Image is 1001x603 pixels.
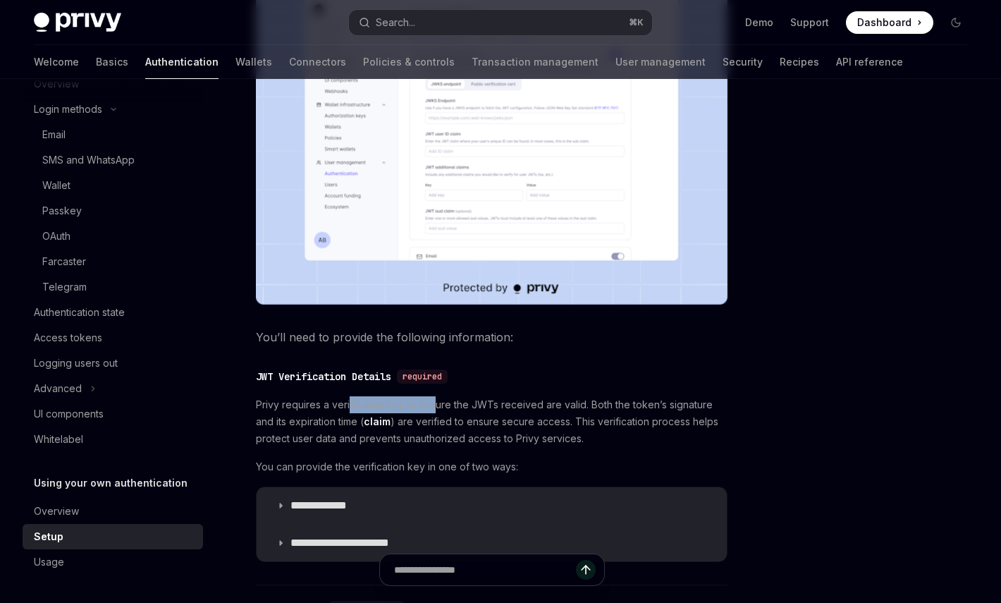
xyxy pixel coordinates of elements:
[42,126,66,143] div: Email
[23,401,203,427] a: UI components
[23,249,203,274] a: Farcaster
[96,45,128,79] a: Basics
[34,475,188,492] h5: Using your own authentication
[397,370,448,384] div: required
[945,11,967,34] button: Toggle dark mode
[34,13,121,32] img: dark logo
[34,329,102,346] div: Access tokens
[23,97,203,122] button: Login methods
[42,152,135,169] div: SMS and WhatsApp
[363,45,455,79] a: Policies & controls
[42,177,70,194] div: Wallet
[836,45,903,79] a: API reference
[780,45,819,79] a: Recipes
[42,279,87,296] div: Telegram
[349,10,653,35] button: Search...⌘K
[34,380,82,397] div: Advanced
[34,101,102,118] div: Login methods
[42,202,82,219] div: Passkey
[256,327,727,347] span: You’ll need to provide the following information:
[23,198,203,224] a: Passkey
[42,228,70,245] div: OAuth
[846,11,933,34] a: Dashboard
[23,274,203,300] a: Telegram
[23,524,203,549] a: Setup
[376,14,415,31] div: Search...
[256,458,727,475] span: You can provide the verification key in one of two ways:
[394,554,576,585] input: Ask a question...
[23,147,203,173] a: SMS and WhatsApp
[34,431,83,448] div: Whitelabel
[256,396,727,447] span: Privy requires a verification key to ensure the JWTs received are valid. Both the token’s signatu...
[256,370,391,384] div: JWT Verification Details
[472,45,598,79] a: Transaction management
[34,554,64,571] div: Usage
[235,45,272,79] a: Wallets
[23,300,203,325] a: Authentication state
[23,549,203,575] a: Usage
[23,499,203,524] a: Overview
[23,427,203,452] a: Whitelabel
[34,528,63,545] div: Setup
[34,406,104,422] div: UI components
[23,122,203,147] a: Email
[629,17,644,28] span: ⌘ K
[745,16,773,30] a: Demo
[23,224,203,249] a: OAuth
[34,355,118,372] div: Logging users out
[34,45,79,79] a: Welcome
[23,325,203,351] a: Access tokens
[723,45,763,79] a: Security
[145,45,219,79] a: Authentication
[42,253,86,270] div: Farcaster
[615,45,706,79] a: User management
[23,173,203,198] a: Wallet
[857,16,911,30] span: Dashboard
[23,351,203,376] a: Logging users out
[23,376,203,401] button: Advanced
[289,45,346,79] a: Connectors
[34,503,79,520] div: Overview
[34,304,125,321] div: Authentication state
[364,415,391,428] a: claim
[790,16,829,30] a: Support
[576,560,596,580] button: Send message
